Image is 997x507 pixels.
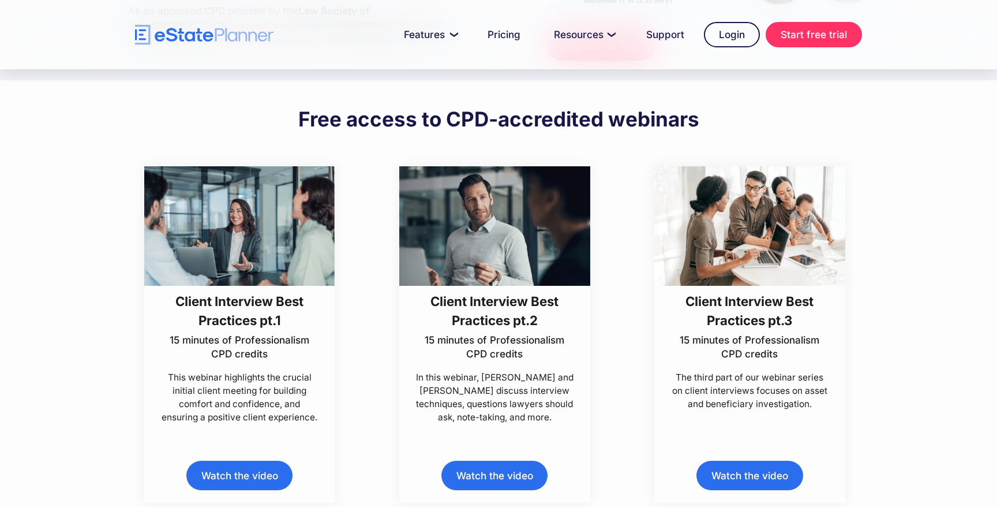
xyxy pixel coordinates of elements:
[160,371,319,424] p: This webinar highlights the crucial initial client meeting for building comfort and confidence, a...
[298,106,699,132] h2: Free access to CPD-accredited webinars
[399,166,590,424] a: Client Interview Best Practices pt.215 minutes of Professionalism CPD creditsIn this webinar, [PE...
[632,23,698,46] a: Support
[135,25,273,45] a: home
[390,23,468,46] a: Features
[670,371,830,411] p: The third part of our webinar series on client interviews focuses on asset and beneficiary invest...
[160,333,319,361] p: 15 minutes of Professionalism CPD credits
[474,23,534,46] a: Pricing
[696,461,803,490] a: Watch the video
[415,371,574,424] p: In this webinar, [PERSON_NAME] and [PERSON_NAME] discuss interview techniques, questions lawyers ...
[415,333,574,361] p: 15 minutes of Professionalism CPD credits
[144,166,335,424] a: Client Interview Best Practices pt.115 minutes of Professionalism CPD creditsThis webinar highlig...
[540,23,627,46] a: Resources
[186,461,293,490] a: Watch the video
[160,292,319,330] h3: Client Interview Best Practices pt.1
[654,166,845,411] a: Client Interview Best Practices pt.315 minutes of Professionalism CPD creditsThe third part of ou...
[766,22,862,47] a: Start free trial
[441,461,548,490] a: Watch the video
[415,292,574,330] h3: Client Interview Best Practices pt.2
[704,22,760,47] a: Login
[670,292,830,330] h3: Client Interview Best Practices pt.3
[670,333,830,361] p: 15 minutes of Professionalism CPD credits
